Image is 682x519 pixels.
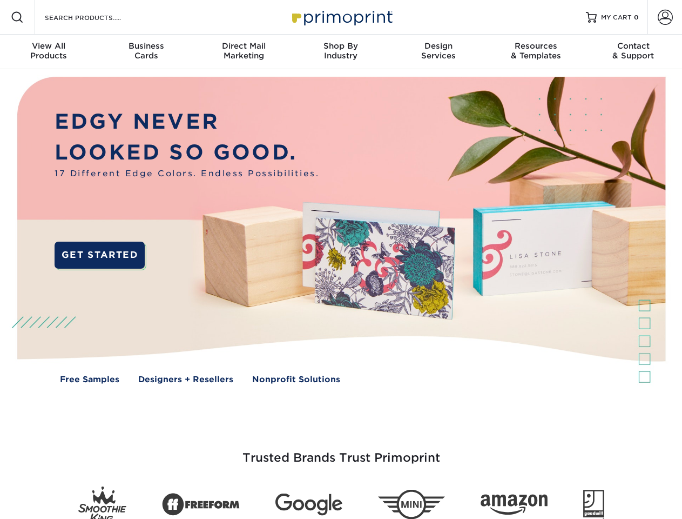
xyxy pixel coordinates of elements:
div: & Support [585,41,682,61]
div: Marketing [195,41,292,61]
a: BusinessCards [97,35,194,69]
span: Resources [487,41,584,51]
img: Amazon [481,495,548,515]
span: Design [390,41,487,51]
div: Industry [292,41,389,61]
span: 0 [634,14,639,21]
h3: Trusted Brands Trust Primoprint [25,425,657,478]
img: Primoprint [287,5,395,29]
img: Google [275,494,342,516]
p: EDGY NEVER [55,107,319,137]
a: Resources& Templates [487,35,584,69]
a: Direct MailMarketing [195,35,292,69]
img: Goodwill [583,490,604,519]
span: MY CART [601,13,632,22]
a: Shop ByIndustry [292,35,389,69]
span: 17 Different Edge Colors. Endless Possibilities. [55,168,319,180]
a: Nonprofit Solutions [252,374,340,386]
span: Direct Mail [195,41,292,51]
a: Designers + Resellers [138,374,233,386]
a: GET STARTED [55,242,145,269]
span: Contact [585,41,682,51]
a: Free Samples [60,374,119,386]
span: Shop By [292,41,389,51]
input: SEARCH PRODUCTS..... [44,11,149,24]
p: LOOKED SO GOOD. [55,137,319,168]
a: DesignServices [390,35,487,69]
span: Business [97,41,194,51]
a: Contact& Support [585,35,682,69]
div: Cards [97,41,194,61]
div: Services [390,41,487,61]
div: & Templates [487,41,584,61]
